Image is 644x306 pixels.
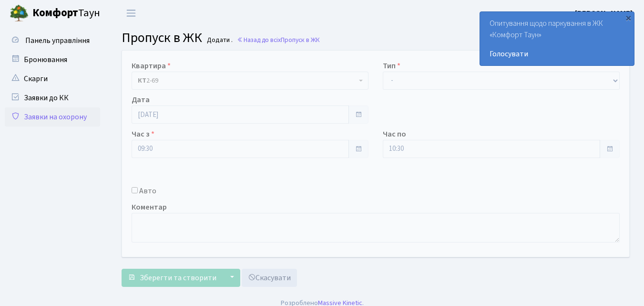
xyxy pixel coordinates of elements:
[138,76,146,85] b: КТ
[5,69,100,88] a: Скарги
[205,36,233,44] small: Додати .
[490,48,624,60] a: Голосувати
[383,128,406,140] label: Час по
[25,35,90,46] span: Панель управління
[281,35,320,44] span: Пропуск в ЖК
[5,107,100,127] a: Заявки на охорону
[575,8,633,19] a: [PERSON_NAME]
[140,273,216,283] span: Зберегти та створити
[5,50,100,69] a: Бронювання
[138,76,357,85] span: <b>КТ</b>&nbsp;&nbsp;&nbsp;&nbsp;2-69
[480,12,634,65] div: Опитування щодо паркування в ЖК «Комфорт Таун»
[132,128,154,140] label: Час з
[10,4,29,23] img: logo.png
[5,31,100,50] a: Панель управління
[237,35,320,44] a: Назад до всіхПропуск в ЖК
[119,5,143,21] button: Переключити навігацію
[132,72,368,90] span: <b>КТ</b>&nbsp;&nbsp;&nbsp;&nbsp;2-69
[242,269,297,287] a: Скасувати
[5,88,100,107] a: Заявки до КК
[132,60,171,72] label: Квартира
[624,13,633,22] div: ×
[122,269,223,287] button: Зберегти та створити
[139,185,156,197] label: Авто
[122,28,202,47] span: Пропуск в ЖК
[132,201,167,213] label: Коментар
[383,60,400,72] label: Тип
[32,5,78,21] b: Комфорт
[32,5,100,21] span: Таун
[132,94,150,106] label: Дата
